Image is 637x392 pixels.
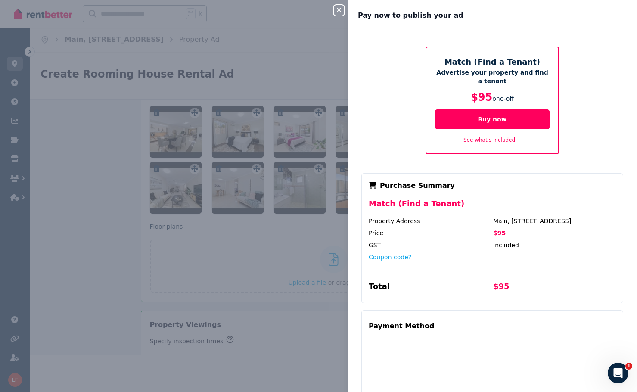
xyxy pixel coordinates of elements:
h5: Match (Find a Tenant) [435,56,550,68]
div: Total [369,280,491,296]
div: GST [369,241,491,249]
a: See what's included + [463,137,521,143]
span: Pay now to publish your ad [358,10,463,21]
button: Coupon code? [369,253,411,261]
span: $95 [471,91,492,103]
span: 1 [625,363,632,370]
div: Main, [STREET_ADDRESS] [493,217,616,225]
div: Purchase Summary [369,180,616,191]
button: Buy now [435,109,550,129]
div: Price [369,229,491,237]
div: Property Address [369,217,491,225]
div: Included [493,241,616,249]
span: one-off [492,95,514,102]
div: Payment Method [369,317,434,335]
iframe: Intercom live chat [608,363,628,383]
p: Advertise your property and find a tenant [435,68,550,85]
div: Match (Find a Tenant) [369,198,616,217]
span: $95 [493,230,506,236]
div: $95 [493,280,616,296]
